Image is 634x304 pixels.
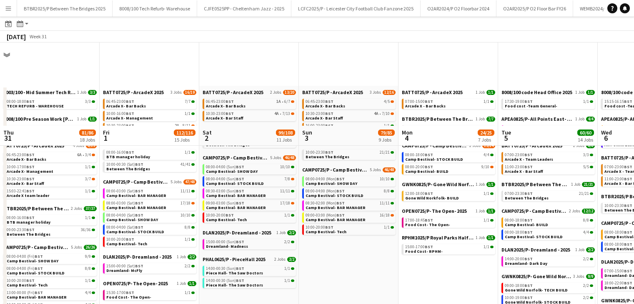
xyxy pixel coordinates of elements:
[7,176,95,186] a: 10:30-23:00BST3/7Arcade X- Bar Staff
[206,165,244,169] span: 08:00-04:00 (Sun)
[106,123,195,132] a: 10:30-23:00BST2A•8/11Arcade X- Bar Staff
[325,123,333,128] span: BST
[481,165,489,169] span: 9/10
[384,189,390,193] span: 8/8
[26,152,35,157] span: BST
[71,206,82,211] span: 2 Jobs
[7,157,46,162] span: Arcade X- Bar Backs
[236,200,244,206] span: BST
[579,192,589,196] span: 21/21
[17,0,113,17] button: BTBR2025/P Between The Bridges 2025
[183,124,190,128] span: 8/11
[405,157,463,162] span: Camp Bestival- STOCK BUILD
[126,111,134,116] span: BST
[206,177,244,181] span: 08:00-04:00 (Sun)
[306,200,394,210] a: 08:30-02:00 (Mon)BST11/11Camp Bestival- BAR MANAGER
[135,188,143,194] span: BST
[405,165,433,169] span: 08:00-20:00
[402,181,495,208] div: GWNK0825/P- Gone Wild Norfolk- 20251 Job1/112:00-18:00BST1/1Gone Wild Norkfolk- BUILD
[203,154,268,161] span: CAMP0725/P - Camp Bestival Dorset 2025
[226,212,234,218] span: BST
[586,117,595,122] span: 4/4
[306,205,366,210] span: Camp Bestival- BAR MANAGER
[106,189,143,193] span: 08:00-03:00 (Sat)
[325,99,333,104] span: BST
[284,177,290,181] span: 7/8
[106,124,134,128] span: 10:30-23:00
[280,165,290,169] span: 10/10
[604,100,632,104] span: 15:15-16:15
[402,116,495,142] div: BTBR2025/P Between The Bridges 20251 Job7/709:00-18:30BST7/7Between The Bridges
[501,89,595,95] a: 8008/100 code Head Office 20251 Job1/1
[306,213,345,217] span: 09:00-03:00 (Mon)
[183,179,196,184] span: 47/48
[126,150,134,155] span: BST
[306,193,363,198] span: Camp Bestival- STOCK BUILD
[586,90,595,95] span: 1/1
[425,191,433,196] span: BST
[206,213,234,217] span: 10:00-20:00
[7,193,49,198] span: Arcade X team leader
[325,150,333,155] span: BST
[106,193,166,198] span: Camp Bestival- BAR MANAGER
[106,201,143,205] span: 08:00-03:00 (Sat)
[505,157,553,162] span: Arcade X - Team Leaders
[106,162,195,171] a: 10:00-00:30 (Sat)BST41/41Between The Bridges
[7,153,95,157] div: •
[226,99,234,104] span: BST
[3,205,97,212] a: BTBR2025/P Between The Bridges 20252 Jobs37/37
[77,153,82,157] span: 6A
[180,201,190,205] span: 17/18
[106,200,195,210] a: 08:00-03:00 (Sat)BST17/18Camp Bestival- BAR MANAGER
[282,112,290,116] span: 7/13
[505,99,593,108] a: 17:30-19:00BST1/1Food cost -Team General-
[7,188,95,198] a: 15:03-22:41BST1/1Arcade X team leader
[306,115,343,121] span: Arcade X- Bar Staff
[505,103,557,109] span: Food cost -Team General-
[126,123,134,128] span: BST
[283,155,296,160] span: 46/48
[604,177,632,181] span: 11:00-23:00
[206,212,294,222] a: 10:00-20:00BST1/1Camp Bestival- Tech
[302,89,363,95] span: BATT0725/P - ArcadeX 2025
[405,164,494,174] a: 08:00-20:00BST9/10Camp Bestival- BUILD
[280,189,290,193] span: 11/11
[26,188,35,194] span: BST
[106,212,195,222] a: 08:00-04:00 (Sat)BST10/10Camp Bestival- SHOW DAY
[291,0,421,17] button: LCFC2025/P - Leicester City Football Club Fanzone 2025
[402,89,463,95] span: BATT0725/P - ArcadeX 2025
[306,99,394,108] a: 06:45-23:00BST4/5Arcade X- Bar Backs
[7,153,35,157] span: 06:45-23:00
[103,179,196,254] div: CAMP0725/P - Camp Bestival Dorset 20255 Jobs47/4808:00-03:00 (Sat)BST11/11Camp Bestival- BAR MANA...
[284,213,290,217] span: 1/1
[3,89,97,116] div: 8003/100 - Mid Summer Tech Refurb1 Job3/308:00-18:00BST3/3TECH REFURB - WAREHOUSE
[206,164,294,174] a: 08:00-04:00 (Sun)BST10/10Camp Bestival- SHOW DAY
[306,176,394,186] a: 08:00-04:00 (Mon)BST10/10Camp Bestival- SHOW DAY
[306,123,394,132] a: 16:00-23:00BST1/1Arcade X- Management
[505,153,533,157] span: 07:00-23:00
[26,99,35,104] span: BST
[274,112,279,116] span: 4A
[206,205,266,210] span: Camp Bestival- BAR MANAGER
[402,208,467,214] span: OPEN0725/P- The Open- 2025
[3,89,75,95] span: 8003/100 - Mid Summer Tech Refurb
[206,201,244,205] span: 09:00-03:00 (Sun)
[402,116,495,122] a: BTBR2025/P Between The Bridges 20251 Job7/7
[325,111,333,116] span: BST
[402,142,495,181] div: CAMP0725/P - Camp Bestival Dorset 20252 Jobs13/1408:00-18:00BST4/4Camp Bestival- STOCK BUILD08:00...
[7,99,95,108] a: 08:00-18:00BST3/3TECH REFURB - WAREHOUSE
[524,99,533,104] span: BST
[575,90,584,95] span: 1 Job
[270,90,281,95] span: 2 Jobs
[103,89,196,95] a: BATT0725/P - ArcadeX 20253 Jobs16/19
[624,99,632,104] span: BST
[206,100,234,104] span: 06:45-23:00
[206,181,264,186] span: Camp Bestival- STOCK BUILD
[106,124,195,128] div: •
[135,200,143,206] span: BST
[306,188,394,198] a: 08:00-04:00 (Mon)BST8/8Camp Bestival- STOCK BUILD
[26,215,35,220] span: BST
[421,0,496,17] button: O2AR2024/P O2 Floorbar 2024
[103,89,164,95] span: BATT0725/P - ArcadeX 2025
[380,213,390,217] span: 16/18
